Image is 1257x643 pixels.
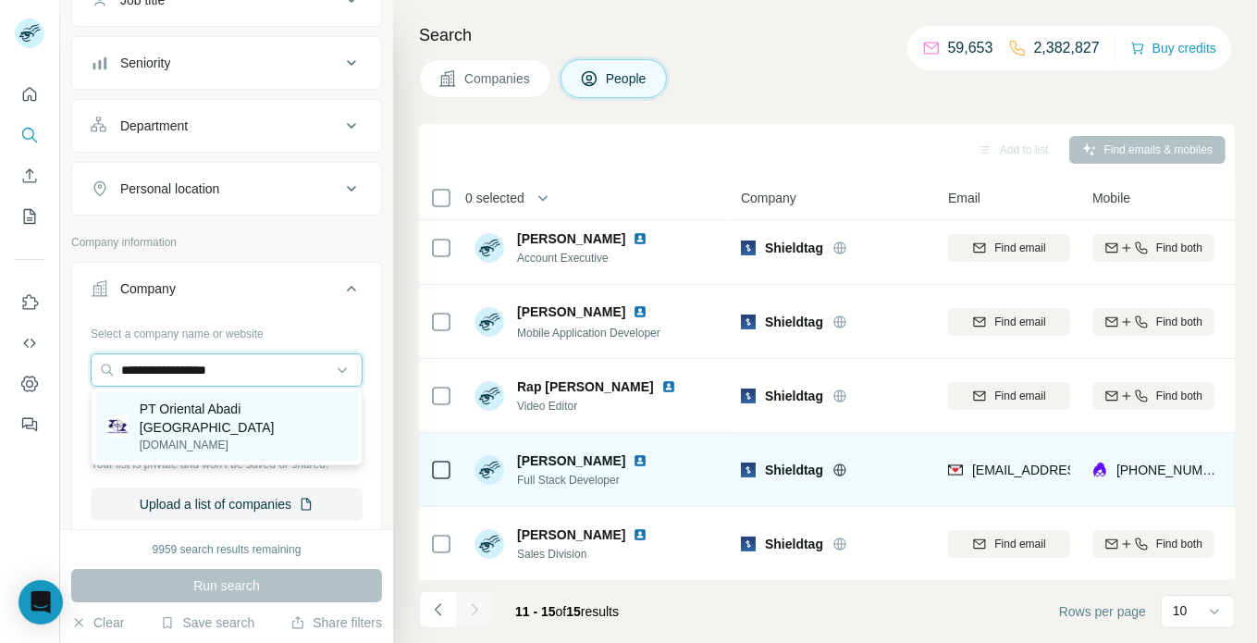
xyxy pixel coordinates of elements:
div: Company [120,279,176,298]
button: Quick start [15,78,44,111]
span: Find email [994,536,1045,552]
div: 9959 search results remaining [153,541,302,558]
img: Avatar [474,307,504,337]
span: results [515,604,619,619]
button: Company [72,266,381,318]
img: Avatar [474,529,504,559]
button: Dashboard [15,367,44,401]
span: Company [741,189,796,207]
img: Avatar [474,381,504,411]
span: Mobile Application Developer [517,327,660,340]
p: Company information [71,234,382,251]
span: Find email [994,388,1045,404]
span: [PERSON_NAME] [517,231,625,246]
button: Navigate to previous page [419,591,456,628]
img: PT Oriental Abadi Indonesia [106,415,129,438]
img: Logo of Shieldtag [741,241,756,255]
img: Logo of Shieldtag [741,463,756,477]
span: Companies [464,69,532,88]
p: 10 [1173,601,1188,620]
button: Find both [1092,382,1214,410]
span: 15 [566,604,581,619]
button: Feedback [15,408,44,441]
img: LinkedIn logo [633,231,647,246]
p: PT Oriental Abadi [GEOGRAPHIC_DATA] [140,400,347,437]
span: 11 - 15 [515,604,556,619]
button: Find both [1092,234,1214,262]
img: LinkedIn logo [633,527,647,542]
button: Search [15,118,44,152]
button: Share filters [290,613,382,632]
span: Shieldtag [765,535,823,553]
img: provider findymail logo [948,461,963,479]
span: of [556,604,567,619]
span: Find both [1156,240,1202,256]
button: Upload a list of companies [91,488,363,521]
img: Logo of Shieldtag [741,315,756,329]
span: Account Executive [517,250,670,266]
p: 2,382,827 [1034,37,1100,59]
button: Find email [948,530,1070,558]
span: Find both [1156,388,1202,404]
img: Logo of Shieldtag [741,537,756,551]
button: Use Surfe API [15,327,44,360]
img: Avatar [474,455,504,485]
img: LinkedIn logo [661,379,676,394]
span: [PERSON_NAME] [517,526,625,544]
span: [PERSON_NAME] [517,451,625,470]
button: Save search [160,613,254,632]
span: Email [948,189,980,207]
button: Department [72,104,381,148]
span: Shieldtag [765,461,823,479]
img: Logo of Shieldtag [741,389,756,403]
p: [DOMAIN_NAME] [140,437,347,453]
span: Mobile [1092,189,1130,207]
img: provider lusha logo [1092,461,1107,479]
img: Avatar [474,233,504,263]
button: My lists [15,200,44,233]
button: Enrich CSV [15,159,44,192]
p: 59,653 [948,37,993,59]
span: Sales Division [517,546,670,563]
button: Find email [948,382,1070,410]
img: LinkedIn logo [633,453,647,468]
img: LinkedIn logo [633,304,647,319]
div: Department [120,117,188,135]
span: Find email [994,240,1045,256]
span: People [606,69,648,88]
button: Use Surfe on LinkedIn [15,286,44,319]
span: Shieldtag [765,387,823,405]
div: Seniority [120,54,170,72]
span: [EMAIL_ADDRESS][DOMAIN_NAME] [972,463,1191,477]
span: Find both [1156,536,1202,552]
button: Find email [948,234,1070,262]
div: Select a company name or website [91,318,363,342]
span: [PERSON_NAME] [517,303,625,321]
button: Personal location [72,167,381,211]
span: Shieldtag [765,313,823,331]
span: Rap [PERSON_NAME] [517,377,654,396]
span: [PHONE_NUMBER] [1116,463,1233,477]
button: Find both [1092,530,1214,558]
button: Clear [71,613,124,632]
button: Find email [948,308,1070,336]
span: Find both [1156,314,1202,330]
div: Open Intercom Messenger [18,580,63,624]
button: Buy credits [1130,35,1216,61]
h4: Search [419,22,1235,48]
span: Video Editor [517,398,698,414]
div: Personal location [120,179,219,198]
span: Find email [994,314,1045,330]
span: Shieldtag [765,239,823,257]
span: Full Stack Developer [517,472,670,488]
button: Find both [1092,308,1214,336]
button: Seniority [72,41,381,85]
span: Rows per page [1059,602,1146,621]
span: 0 selected [465,189,524,207]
